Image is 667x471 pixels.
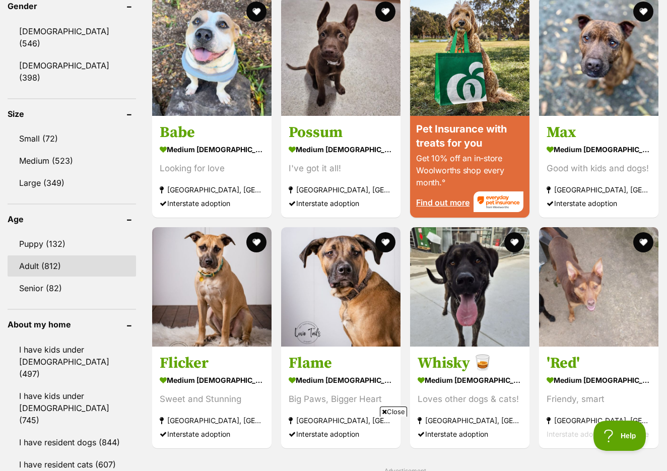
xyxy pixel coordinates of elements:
[160,142,264,157] strong: medium [DEMOGRAPHIC_DATA] Dog
[289,414,393,428] strong: [GEOGRAPHIC_DATA], [GEOGRAPHIC_DATA]
[8,255,136,277] a: Adult (812)
[8,55,136,88] a: [DEMOGRAPHIC_DATA] (398)
[246,232,266,252] button: favourite
[160,393,264,407] div: Sweet and Stunning
[593,421,647,451] iframe: Help Scout Beacon - Open
[289,393,393,407] div: Big Paws, Bigger Heart
[160,196,264,210] div: Interstate adoption
[160,123,264,142] h3: Babe
[418,373,522,388] strong: medium [DEMOGRAPHIC_DATA] Dog
[73,1,80,8] img: adc.png
[547,123,651,142] h3: Max
[8,385,136,431] a: I have kids under [DEMOGRAPHIC_DATA] (745)
[289,354,393,373] h3: Flame
[410,347,529,449] a: Whisky 🥃 medium [DEMOGRAPHIC_DATA] Dog Loves other dogs & cats! [GEOGRAPHIC_DATA], [GEOGRAPHIC_DA...
[547,430,649,439] span: Interstate adoption unavailable
[160,373,264,388] strong: medium [DEMOGRAPHIC_DATA] Dog
[547,354,651,373] h3: 'Red'
[633,232,653,252] button: favourite
[8,109,136,118] header: Size
[289,183,393,196] strong: [GEOGRAPHIC_DATA], [GEOGRAPHIC_DATA]
[289,373,393,388] strong: medium [DEMOGRAPHIC_DATA] Dog
[246,2,266,22] button: favourite
[539,227,658,347] img: 'Red' - Australian Kelpie Dog
[410,227,529,347] img: Whisky 🥃 - German Shepherd Dog
[547,162,651,175] div: Good with kids and dogs!
[380,407,407,417] span: Close
[281,227,401,347] img: Flame - Staffordshire Bull Terrier x Belgian Shepherd - Malinois x Boxer Dog
[418,414,522,428] strong: [GEOGRAPHIC_DATA], [GEOGRAPHIC_DATA]
[375,232,395,252] button: favourite
[289,142,393,157] strong: medium [DEMOGRAPHIC_DATA] Dog
[547,183,651,196] strong: [GEOGRAPHIC_DATA], [GEOGRAPHIC_DATA]
[8,172,136,193] a: Large (349)
[8,215,136,224] header: Age
[504,232,524,252] button: favourite
[418,354,522,373] h3: Whisky 🥃
[150,421,517,466] iframe: Advertisement
[281,347,401,449] a: Flame medium [DEMOGRAPHIC_DATA] Dog Big Paws, Bigger Heart [GEOGRAPHIC_DATA], [GEOGRAPHIC_DATA] I...
[547,393,651,407] div: Friendy, smart
[160,162,264,175] div: Looking for love
[160,414,264,428] strong: [GEOGRAPHIC_DATA], [GEOGRAPHIC_DATA]
[8,128,136,149] a: Small (72)
[152,347,272,449] a: Flicker medium [DEMOGRAPHIC_DATA] Dog Sweet and Stunning [GEOGRAPHIC_DATA], [GEOGRAPHIC_DATA] Int...
[8,320,136,329] header: About my home
[547,142,651,157] strong: medium [DEMOGRAPHIC_DATA] Dog
[547,196,651,210] div: Interstate adoption
[8,150,136,171] a: Medium (523)
[8,233,136,254] a: Puppy (132)
[8,21,136,54] a: [DEMOGRAPHIC_DATA] (546)
[281,115,401,218] a: Possum medium [DEMOGRAPHIC_DATA] Dog I've got it all! [GEOGRAPHIC_DATA], [GEOGRAPHIC_DATA] Inters...
[8,339,136,384] a: I have kids under [DEMOGRAPHIC_DATA] (497)
[160,354,264,373] h3: Flicker
[152,115,272,218] a: Babe medium [DEMOGRAPHIC_DATA] Dog Looking for love [GEOGRAPHIC_DATA], [GEOGRAPHIC_DATA] Intersta...
[8,278,136,299] a: Senior (82)
[289,196,393,210] div: Interstate adoption
[152,227,272,347] img: Flicker - Staffordshire Bull Terrier x Belgian Shepherd - Malinois x Boxer Dog
[289,123,393,142] h3: Possum
[547,373,651,388] strong: medium [DEMOGRAPHIC_DATA] Dog
[8,432,136,453] a: I have resident dogs (844)
[633,2,653,22] button: favourite
[289,162,393,175] div: I've got it all!
[160,183,264,196] strong: [GEOGRAPHIC_DATA], [GEOGRAPHIC_DATA]
[418,393,522,407] div: Loves other dogs & cats!
[539,347,658,449] a: 'Red' medium [DEMOGRAPHIC_DATA] Dog Friendy, smart [GEOGRAPHIC_DATA], [GEOGRAPHIC_DATA] Interstat...
[547,414,651,428] strong: [GEOGRAPHIC_DATA], [GEOGRAPHIC_DATA]
[375,2,395,22] button: favourite
[8,2,136,11] header: Gender
[539,115,658,218] a: Max medium [DEMOGRAPHIC_DATA] Dog Good with kids and dogs! [GEOGRAPHIC_DATA], [GEOGRAPHIC_DATA] I...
